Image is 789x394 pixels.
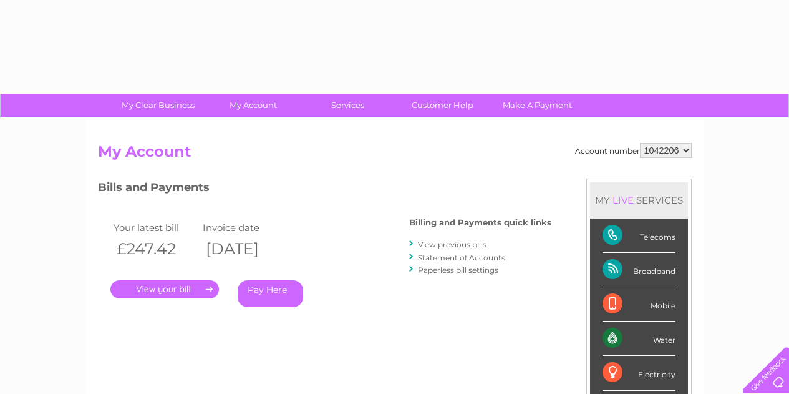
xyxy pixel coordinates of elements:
a: My Clear Business [107,94,210,117]
a: Services [296,94,399,117]
h3: Bills and Payments [98,179,551,200]
a: Statement of Accounts [418,253,505,262]
div: MY SERVICES [590,182,688,218]
div: Broadband [603,253,675,287]
div: LIVE [610,194,636,206]
div: Telecoms [603,219,675,253]
div: Account number [575,143,692,158]
td: Your latest bill [110,219,200,236]
th: [DATE] [200,236,289,262]
a: . [110,280,219,298]
h2: My Account [98,143,692,167]
a: Customer Help [391,94,494,117]
div: Mobile [603,287,675,322]
a: Pay Here [238,280,303,307]
a: Make A Payment [486,94,589,117]
a: My Account [201,94,304,117]
a: Paperless bill settings [418,265,498,275]
div: Electricity [603,356,675,390]
a: View previous bills [418,240,486,249]
div: Water [603,322,675,356]
td: Invoice date [200,219,289,236]
th: £247.42 [110,236,200,262]
h4: Billing and Payments quick links [409,218,551,227]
